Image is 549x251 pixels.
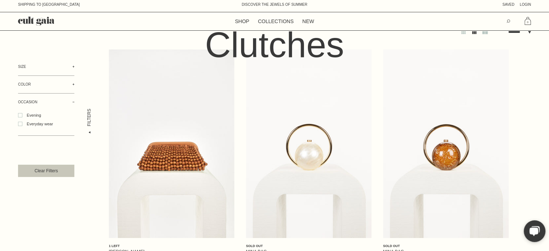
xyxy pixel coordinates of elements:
h1: Clutches [146,29,403,60]
a: COLLECTIONS [254,17,298,26]
p: SOLD OUT [246,244,371,249]
span: Size [18,65,26,69]
p: Filters [87,109,92,133]
button: Color [18,76,74,93]
button: Open live chat [524,220,545,242]
button: Set to 3 column layout [469,29,480,36]
a: SAVED [502,3,514,7]
a: Shipping to [GEOGRAPHIC_DATA] [18,3,80,7]
img: NIA CLUTCH - CHESTNUT [109,49,234,238]
a: 0 [522,16,533,27]
button: Set to 2 column layout [480,29,491,36]
span: Evening [27,113,41,117]
span: 0 [527,21,528,25]
span: Occasion [18,100,37,104]
img: MINA BAG - IVORY [246,49,371,238]
p: SOLD OUT [383,244,509,249]
a: SHOP [231,17,254,26]
button: Size [18,58,74,75]
a: Login [520,3,531,7]
button: Set to gallery layout [458,29,469,36]
button: Clear Filters [18,165,74,177]
img: MINA BAG - AUBURN [383,49,509,238]
span: Color [18,82,31,86]
button: Occasion [18,94,74,111]
a: DISCOVER THE JEWELS OF SUMMER [242,3,308,7]
span: Everyday wear [27,122,53,126]
p: 1 LEFT [109,244,234,249]
a: Go to Cult Gaia home page [18,17,54,26]
button: Search [503,16,514,27]
a: NEW [298,17,318,26]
